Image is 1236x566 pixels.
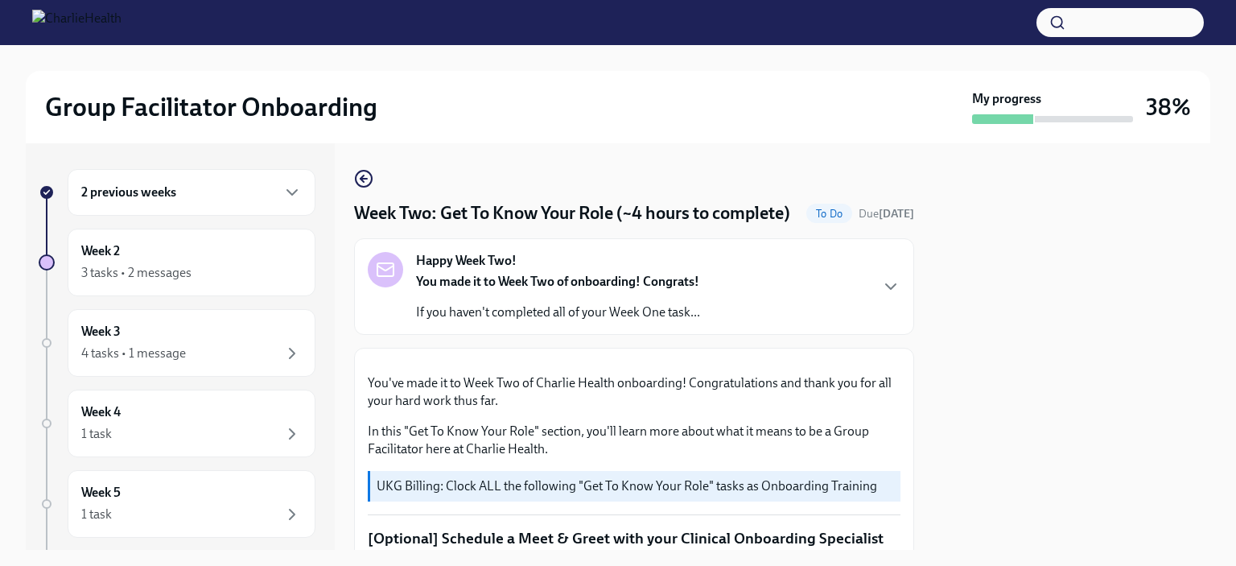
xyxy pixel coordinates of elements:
p: If you haven't completed all of your Week One task... [416,304,700,321]
p: UKG Billing: Clock ALL the following "Get To Know Your Role" tasks as Onboarding Training [377,477,894,495]
strong: You made it to Week Two of onboarding! Congrats! [416,274,699,289]
div: 3 tasks • 2 messages [81,264,192,282]
strong: [DATE] [879,207,914,221]
div: 2 previous weeks [68,169,315,216]
h4: Week Two: Get To Know Your Role (~4 hours to complete) [354,201,790,225]
span: Due [859,207,914,221]
img: CharlieHealth [32,10,122,35]
div: 4 tasks • 1 message [81,345,186,362]
strong: Happy Week Two! [416,252,517,270]
h3: 38% [1146,93,1191,122]
a: Week 51 task [39,470,315,538]
h6: Week 4 [81,403,121,421]
p: [Optional] Schedule a Meet & Greet with your Clinical Onboarding Specialist [368,528,900,549]
div: 1 task [81,506,112,523]
span: August 18th, 2025 08:00 [859,206,914,221]
p: In this "Get To Know Your Role" section, you'll learn more about what it means to be a Group Faci... [368,423,900,458]
a: Week 23 tasks • 2 messages [39,229,315,296]
h6: Week 5 [81,484,121,502]
div: 1 task [81,425,112,443]
p: You've made it to Week Two of Charlie Health onboarding! Congratulations and thank you for all yo... [368,374,900,410]
span: To Do [806,208,852,220]
h6: Week 3 [81,323,121,341]
a: Week 41 task [39,390,315,457]
strong: My progress [972,90,1041,108]
h6: 2 previous weeks [81,184,176,201]
h2: Group Facilitator Onboarding [45,91,377,123]
a: Week 34 tasks • 1 message [39,309,315,377]
h6: Week 2 [81,242,120,260]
